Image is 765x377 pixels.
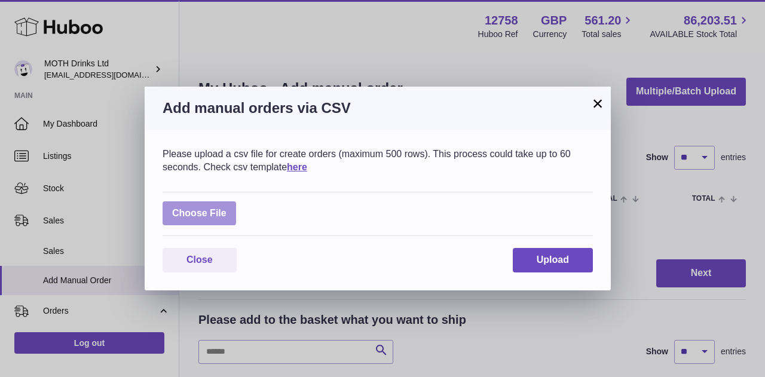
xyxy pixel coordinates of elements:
button: Close [163,248,237,272]
button: Upload [513,248,593,272]
span: Upload [537,255,569,265]
h3: Add manual orders via CSV [163,99,593,118]
div: Please upload a csv file for create orders (maximum 500 rows). This process could take up to 60 s... [163,148,593,173]
span: Choose File [163,201,236,226]
span: Close [186,255,213,265]
button: × [590,96,605,111]
a: here [287,162,307,172]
